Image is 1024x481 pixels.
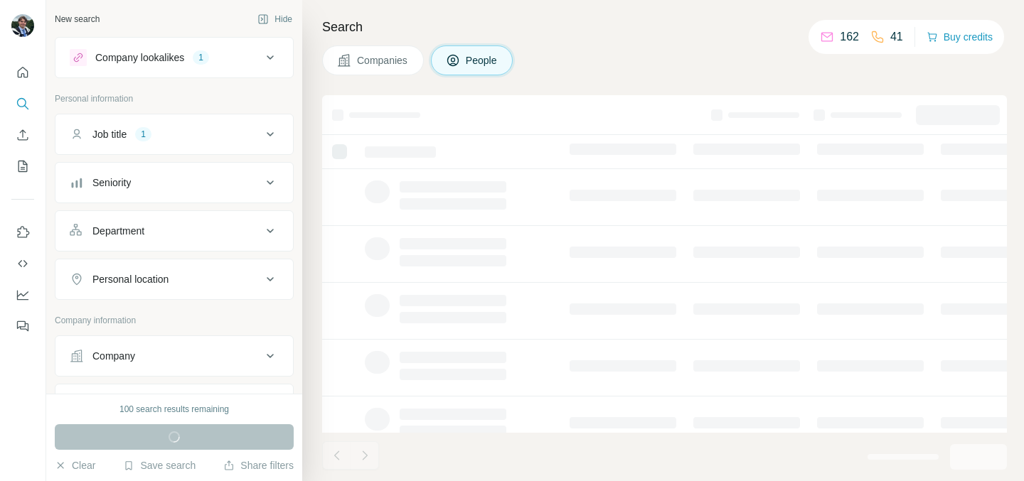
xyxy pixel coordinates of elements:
[11,251,34,276] button: Use Surfe API
[11,14,34,37] img: Avatar
[55,262,293,296] button: Personal location
[223,458,294,472] button: Share filters
[322,17,1007,37] h4: Search
[123,458,196,472] button: Save search
[193,51,209,64] div: 1
[357,53,409,67] span: Companies
[135,128,151,141] div: 1
[55,13,100,26] div: New search
[927,27,993,47] button: Buy credits
[466,53,498,67] span: People
[11,282,34,308] button: Dashboard
[92,349,135,363] div: Company
[55,117,293,151] button: Job title1
[119,403,229,416] div: 100 search results remaining
[11,91,34,117] button: Search
[55,339,293,373] button: Company
[92,175,131,190] div: Seniority
[55,387,293,421] button: Industry
[92,127,127,141] div: Job title
[55,314,294,327] p: Company information
[55,92,294,105] p: Personal information
[247,9,302,30] button: Hide
[92,272,169,286] div: Personal location
[55,214,293,248] button: Department
[55,166,293,200] button: Seniority
[890,28,903,45] p: 41
[11,313,34,339] button: Feedback
[11,153,34,179] button: My lists
[11,122,34,148] button: Enrich CSV
[840,28,859,45] p: 162
[95,50,184,65] div: Company lookalikes
[55,458,95,472] button: Clear
[55,40,293,75] button: Company lookalikes1
[11,60,34,85] button: Quick start
[11,220,34,245] button: Use Surfe on LinkedIn
[92,224,144,238] div: Department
